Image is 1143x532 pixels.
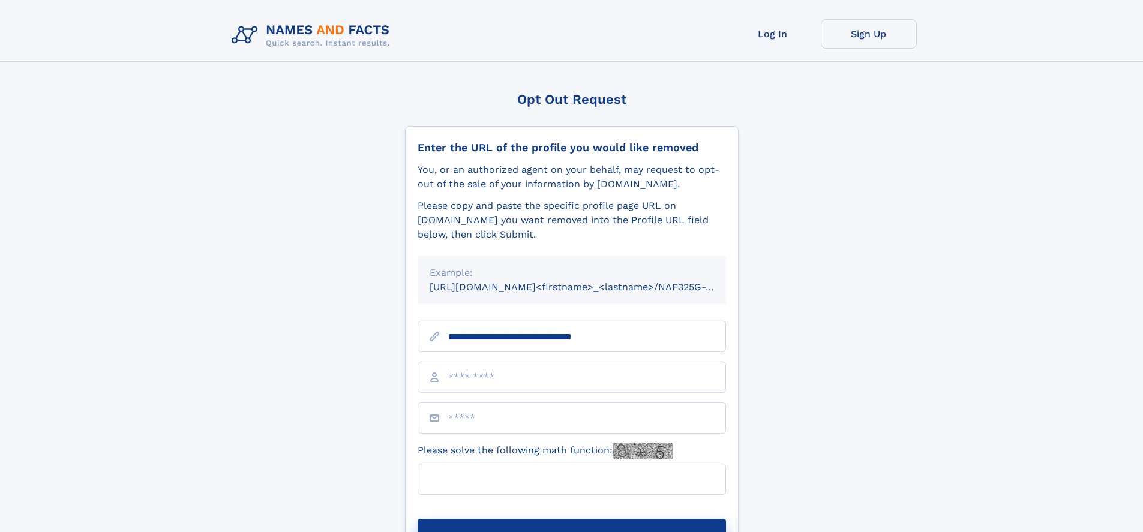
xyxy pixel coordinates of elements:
img: Logo Names and Facts [227,19,400,52]
div: Please copy and paste the specific profile page URL on [DOMAIN_NAME] you want removed into the Pr... [418,199,726,242]
small: [URL][DOMAIN_NAME]<firstname>_<lastname>/NAF325G-xxxxxxxx [430,281,749,293]
div: You, or an authorized agent on your behalf, may request to opt-out of the sale of your informatio... [418,163,726,191]
div: Enter the URL of the profile you would like removed [418,141,726,154]
label: Please solve the following math function: [418,443,673,459]
a: Sign Up [821,19,917,49]
div: Example: [430,266,714,280]
div: Opt Out Request [405,92,739,107]
a: Log In [725,19,821,49]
